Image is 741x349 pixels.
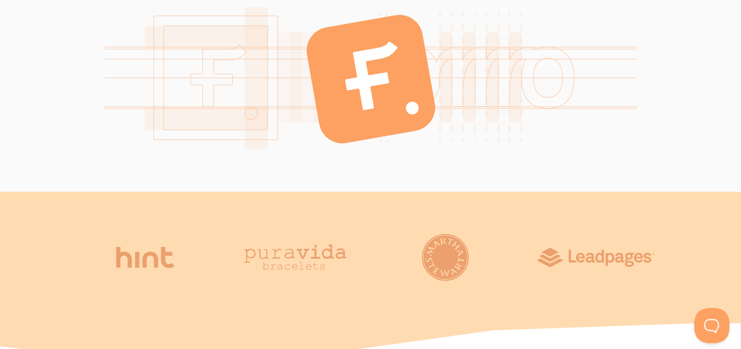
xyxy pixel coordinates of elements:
[104,7,637,150] img: brand--cover-8010a770c2cc6ce52b5cc87f7fea9bd321df35b99410f64e5381fad40bc7e761.svg
[694,308,729,343] iframe: Help Scout Beacon - Open
[244,234,347,281] img: Puravida logo
[422,234,469,281] img: Martha Stewart logo
[116,234,175,281] img: Hint logo
[537,234,654,281] img: Leadpages logo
